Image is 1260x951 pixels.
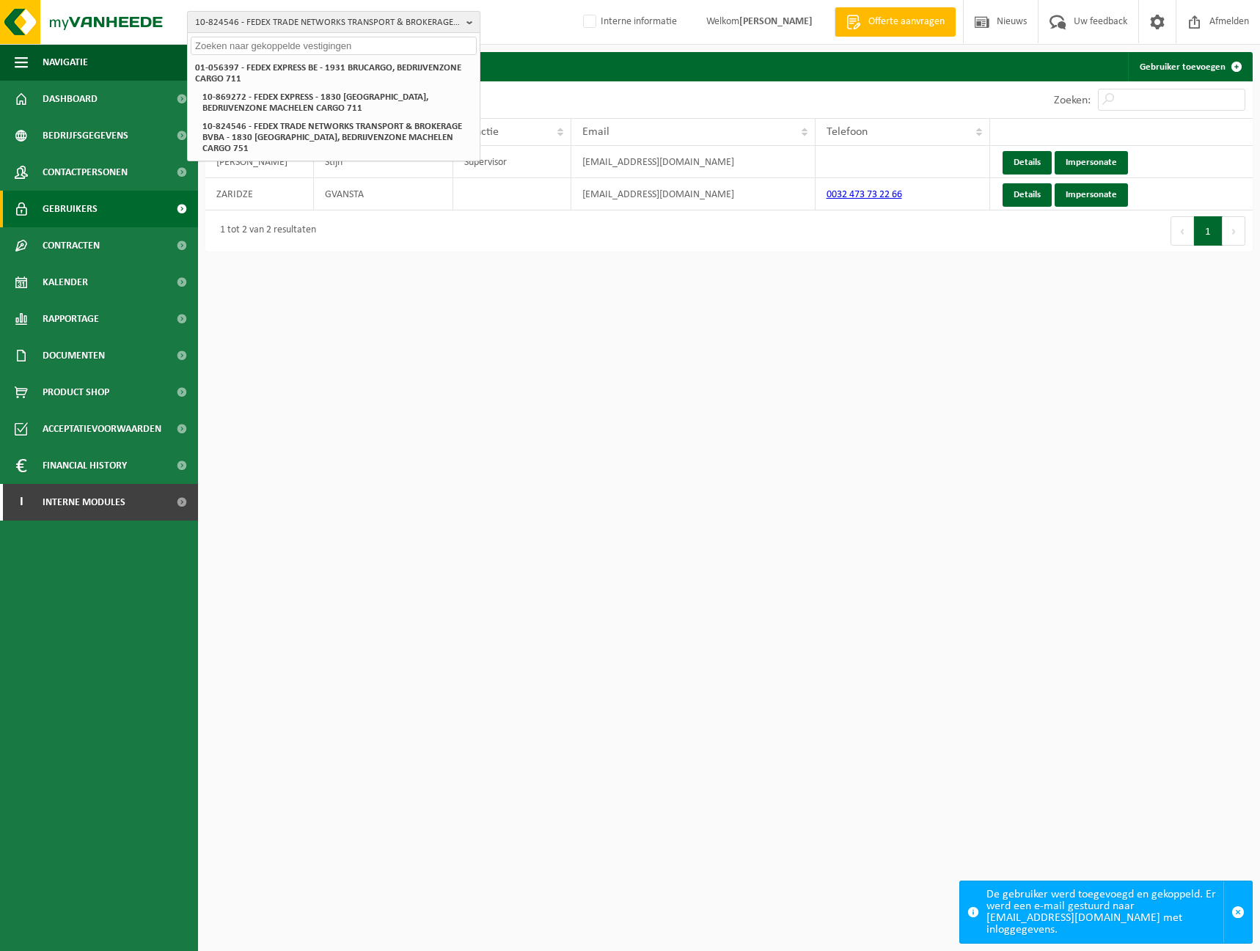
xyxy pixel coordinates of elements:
[865,15,948,29] span: Offerte aanvragen
[1128,52,1251,81] a: Gebruiker toevoegen
[464,126,499,138] span: Functie
[43,447,127,484] span: Financial History
[1003,151,1052,175] a: Details
[571,178,816,210] td: [EMAIL_ADDRESS][DOMAIN_NAME]
[453,146,571,178] td: Supervisor
[202,92,428,113] strong: 10-869272 - FEDEX EXPRESS - 1830 [GEOGRAPHIC_DATA], BEDRIJVENZONE MACHELEN CARGO 711
[213,218,316,244] div: 1 tot 2 van 2 resultaten
[580,11,677,33] label: Interne informatie
[15,484,28,521] span: I
[827,126,868,138] span: Telefoon
[202,122,462,153] strong: 10-824546 - FEDEX TRADE NETWORKS TRANSPORT & BROKERAGE BVBA - 1830 [GEOGRAPHIC_DATA], BEDRIJVENZO...
[187,11,480,33] button: 10-824546 - FEDEX TRADE NETWORKS TRANSPORT & BROKERAGE BVBA - 1830 [GEOGRAPHIC_DATA], BEDRIJVENZO...
[195,12,461,34] span: 10-824546 - FEDEX TRADE NETWORKS TRANSPORT & BROKERAGE BVBA - 1830 [GEOGRAPHIC_DATA], BEDRIJVENZO...
[43,154,128,191] span: Contactpersonen
[739,16,813,27] strong: [PERSON_NAME]
[571,146,816,178] td: [EMAIL_ADDRESS][DOMAIN_NAME]
[43,191,98,227] span: Gebruikers
[1003,183,1052,207] a: Details
[582,126,609,138] span: Email
[314,178,453,210] td: GVANSTA
[986,881,1223,943] div: De gebruiker werd toegevoegd en gekoppeld. Er werd een e-mail gestuurd naar [EMAIL_ADDRESS][DOMAI...
[314,146,453,178] td: Stijn
[827,189,902,200] a: 0032 473 73 22 66
[1054,95,1091,106] label: Zoeken:
[191,37,477,55] input: Zoeken naar gekoppelde vestigingen
[43,484,125,521] span: Interne modules
[43,81,98,117] span: Dashboard
[43,301,99,337] span: Rapportage
[1055,151,1128,175] a: Impersonate
[43,117,128,154] span: Bedrijfsgegevens
[195,63,461,84] strong: 01-056397 - FEDEX EXPRESS BE - 1931 BRUCARGO, BEDRIJVENZONE CARGO 711
[43,337,105,374] span: Documenten
[205,146,314,178] td: [PERSON_NAME]
[1171,216,1194,246] button: Previous
[1223,216,1245,246] button: Next
[1055,183,1128,207] a: Impersonate
[205,178,314,210] td: ZARIDZE
[43,411,161,447] span: Acceptatievoorwaarden
[43,44,88,81] span: Navigatie
[43,264,88,301] span: Kalender
[835,7,956,37] a: Offerte aanvragen
[43,227,100,264] span: Contracten
[43,374,109,411] span: Product Shop
[1194,216,1223,246] button: 1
